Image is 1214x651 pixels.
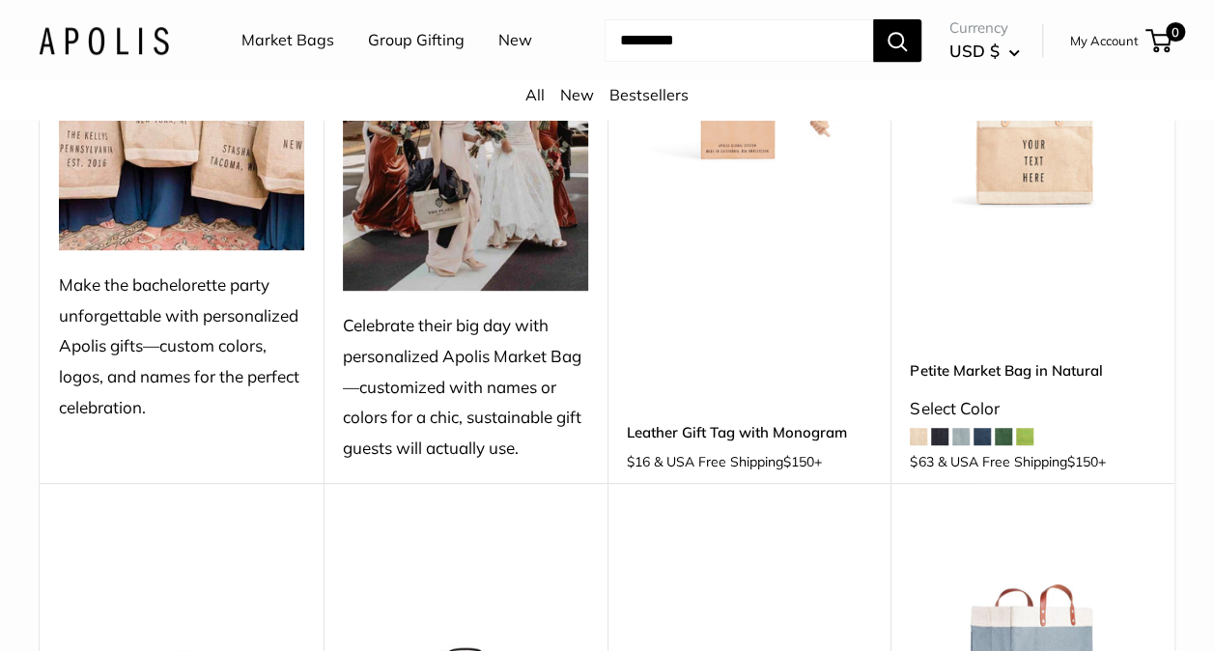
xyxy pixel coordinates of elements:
[783,453,814,470] span: $150
[910,453,933,470] span: $63
[1066,453,1097,470] span: $150
[910,359,1155,382] a: Petite Market Bag in Natural
[605,19,873,62] input: Search...
[560,85,594,104] a: New
[1070,29,1139,52] a: My Account
[368,26,465,55] a: Group Gifting
[1147,29,1172,52] a: 0
[627,453,650,470] span: $16
[949,14,1020,42] span: Currency
[498,26,532,55] a: New
[937,455,1105,468] span: & USA Free Shipping +
[627,421,872,443] a: Leather Gift Tag with Monogram
[949,36,1020,67] button: USD $
[59,269,304,423] div: Make the bachelorette party unforgettable with personalized Apolis gifts—custom colors, logos, an...
[910,393,1155,424] div: Select Color
[1166,22,1185,42] span: 0
[654,455,822,468] span: & USA Free Shipping +
[343,310,588,464] div: Celebrate their big day with personalized Apolis Market Bag—customized with names or colors for a...
[241,26,334,55] a: Market Bags
[873,19,921,62] button: Search
[525,85,545,104] a: All
[609,85,689,104] a: Bestsellers
[39,26,169,54] img: Apolis
[949,41,1000,61] span: USD $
